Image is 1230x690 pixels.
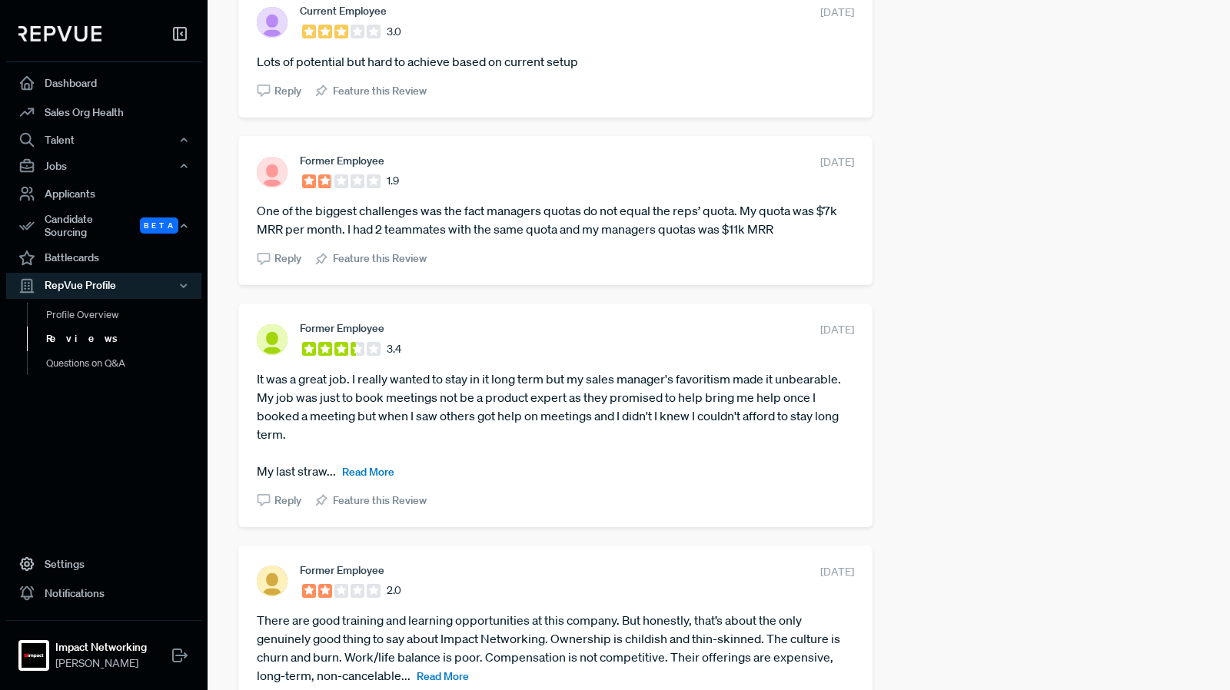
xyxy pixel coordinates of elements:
[257,52,854,71] article: Lots of potential but hard to achieve based on current setup
[257,201,854,238] article: One of the biggest challenges was the fact managers quotas do not equal the reps’ quota. My quota...
[387,341,401,357] span: 3.4
[6,244,201,273] a: Battlecards
[387,582,401,599] span: 2.0
[274,250,301,267] span: Reply
[274,493,301,509] span: Reply
[300,5,387,17] span: Current Employee
[140,217,178,234] span: Beta
[300,322,384,334] span: Former Employee
[387,173,399,189] span: 1.9
[6,273,201,299] button: RepVue Profile
[6,579,201,608] a: Notifications
[27,351,222,376] a: Questions on Q&A
[6,68,201,98] a: Dashboard
[257,370,854,480] article: It was a great job. I really wanted to stay in it long term but my sales manager's favoritism mad...
[6,127,201,153] button: Talent
[6,208,201,244] button: Candidate Sourcing Beta
[300,564,384,576] span: Former Employee
[18,26,101,41] img: RepVue
[342,465,394,479] span: Read More
[257,611,854,685] article: There are good training and learning opportunities at this company. But honestly, that’s about th...
[820,564,854,580] span: [DATE]
[274,83,301,99] span: Reply
[27,303,222,327] a: Profile Overview
[820,322,854,338] span: [DATE]
[55,655,147,672] span: [PERSON_NAME]
[6,98,201,127] a: Sales Org Health
[6,549,201,579] a: Settings
[820,154,854,171] span: [DATE]
[333,83,427,99] span: Feature this Review
[387,24,401,40] span: 3.0
[417,669,469,683] span: Read More
[333,250,427,267] span: Feature this Review
[27,327,222,351] a: Reviews
[55,639,147,655] strong: Impact Networking
[300,154,384,167] span: Former Employee
[820,5,854,21] span: [DATE]
[6,208,201,244] div: Candidate Sourcing
[22,643,46,668] img: Impact Networking
[333,493,427,509] span: Feature this Review
[6,620,201,678] a: Impact NetworkingImpact Networking[PERSON_NAME]
[6,179,201,208] a: Applicants
[6,153,201,179] button: Jobs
